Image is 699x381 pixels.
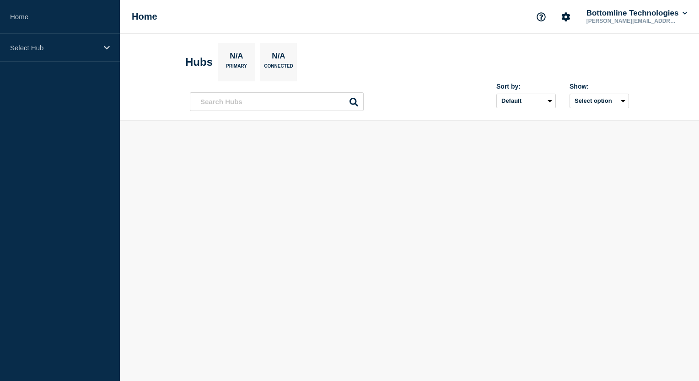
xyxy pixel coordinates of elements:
[570,83,629,90] div: Show:
[226,52,247,63] p: N/A
[190,92,364,111] input: Search Hubs
[226,63,247,73] p: Primary
[269,52,289,63] p: N/A
[496,94,556,108] select: Sort by
[585,9,689,18] button: Bottomline Technologies
[556,7,575,26] button: Account settings
[585,18,680,24] p: [PERSON_NAME][EMAIL_ADDRESS][DOMAIN_NAME]
[570,94,629,108] button: Select option
[532,7,551,26] button: Support
[132,11,157,22] h1: Home
[185,56,213,69] h2: Hubs
[264,63,293,73] p: Connected
[10,44,98,52] p: Select Hub
[496,83,556,90] div: Sort by:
